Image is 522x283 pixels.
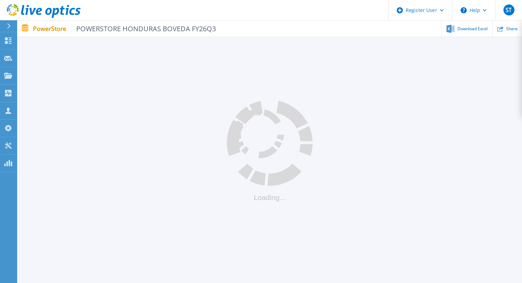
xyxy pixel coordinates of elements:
[506,27,518,31] span: Share
[457,27,488,31] span: Download Excel
[506,7,512,13] span: ST
[72,25,216,33] span: POWERSTORE HONDURAS BOVEDA FY26Q3
[227,193,313,202] div: Loading...
[33,25,216,33] p: PowerStore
